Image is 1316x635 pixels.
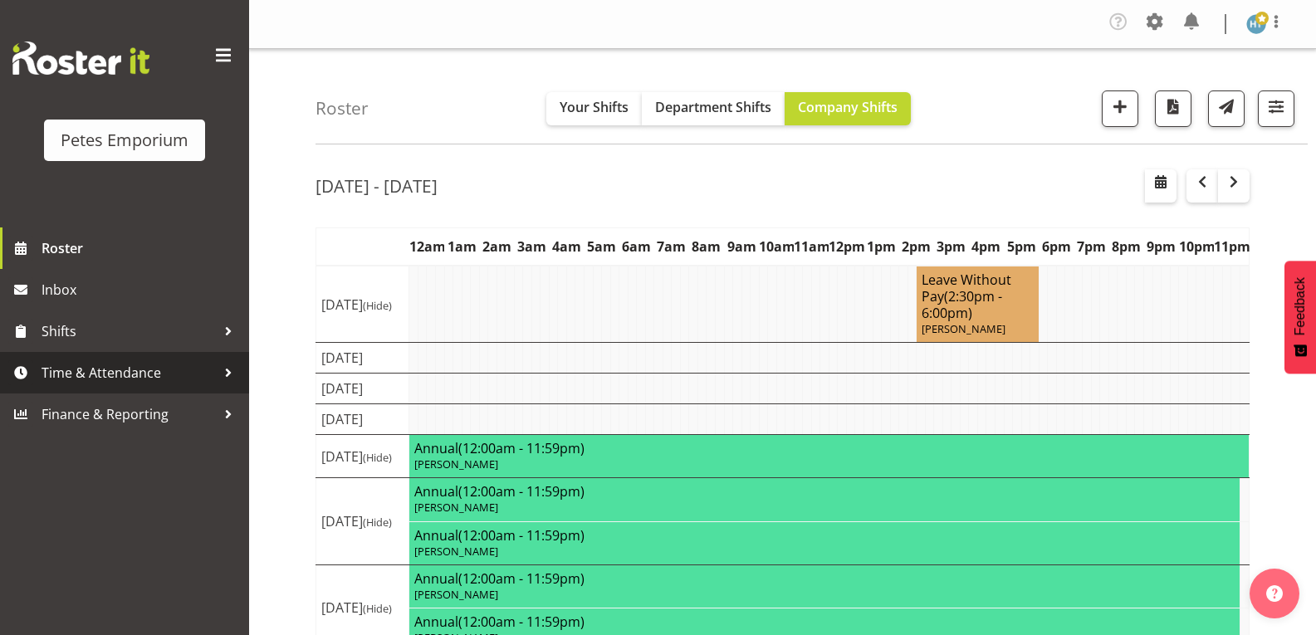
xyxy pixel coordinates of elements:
th: 5am [585,228,619,266]
h4: Annual [414,527,1234,544]
span: (Hide) [363,298,392,313]
th: 7pm [1074,228,1108,266]
th: 1am [444,228,479,266]
span: Shifts [42,319,216,344]
span: [PERSON_NAME] [414,587,498,602]
span: Roster [42,236,241,261]
th: 12am [409,228,444,266]
th: 8pm [1108,228,1143,266]
th: 4am [549,228,584,266]
button: Add a new shift [1102,90,1138,127]
h4: Leave Without Pay [922,271,1033,321]
span: (Hide) [363,515,392,530]
button: Select a specific date within the roster. [1145,169,1177,203]
th: 3am [514,228,549,266]
span: Inbox [42,277,241,302]
td: [DATE] [316,404,409,435]
span: [PERSON_NAME] [414,500,498,515]
th: 9pm [1144,228,1179,266]
td: [DATE] [316,478,409,564]
button: Download a PDF of the roster according to the set date range. [1155,90,1191,127]
td: [DATE] [316,374,409,404]
h4: Annual [414,613,1234,630]
span: (12:00am - 11:59pm) [458,526,585,545]
td: [DATE] [316,343,409,374]
img: Rosterit website logo [12,42,149,75]
th: 10pm [1179,228,1214,266]
th: 2pm [899,228,934,266]
span: Company Shifts [798,98,898,116]
th: 4pm [969,228,1004,266]
th: 6pm [1039,228,1074,266]
td: [DATE] [316,266,409,343]
span: Finance & Reporting [42,402,216,427]
button: Send a list of all shifts for the selected filtered period to all rostered employees. [1208,90,1245,127]
span: (2:30pm - 6:00pm) [922,287,1002,322]
span: Your Shifts [560,98,629,116]
div: Petes Emporium [61,128,188,153]
img: help-xxl-2.png [1266,585,1283,602]
button: Feedback - Show survey [1284,261,1316,374]
th: 1pm [864,228,899,266]
th: 7am [654,228,689,266]
th: 11am [794,228,829,266]
th: 11pm [1214,228,1250,266]
th: 6am [619,228,654,266]
span: Feedback [1293,277,1308,335]
button: Department Shifts [642,92,785,125]
th: 3pm [934,228,969,266]
td: [DATE] [316,435,409,478]
button: Your Shifts [546,92,642,125]
span: [PERSON_NAME] [414,544,498,559]
span: (12:00am - 11:59pm) [458,613,585,631]
h4: Annual [414,440,1244,457]
h4: Annual [414,483,1234,500]
th: 9am [724,228,759,266]
span: [PERSON_NAME] [922,321,1005,336]
button: Company Shifts [785,92,911,125]
span: (12:00am - 11:59pm) [458,569,585,588]
h4: Roster [316,99,369,118]
h2: [DATE] - [DATE] [316,175,438,197]
img: helena-tomlin701.jpg [1246,14,1266,34]
th: 2am [479,228,514,266]
span: (12:00am - 11:59pm) [458,439,585,457]
span: Time & Attendance [42,360,216,385]
span: Department Shifts [655,98,771,116]
span: (Hide) [363,450,392,465]
th: 10am [759,228,794,266]
h4: Annual [414,570,1234,587]
span: (12:00am - 11:59pm) [458,482,585,501]
th: 12pm [829,228,863,266]
th: 8am [689,228,724,266]
span: [PERSON_NAME] [414,457,498,471]
button: Filter Shifts [1258,90,1294,127]
span: (Hide) [363,601,392,616]
th: 5pm [1004,228,1039,266]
